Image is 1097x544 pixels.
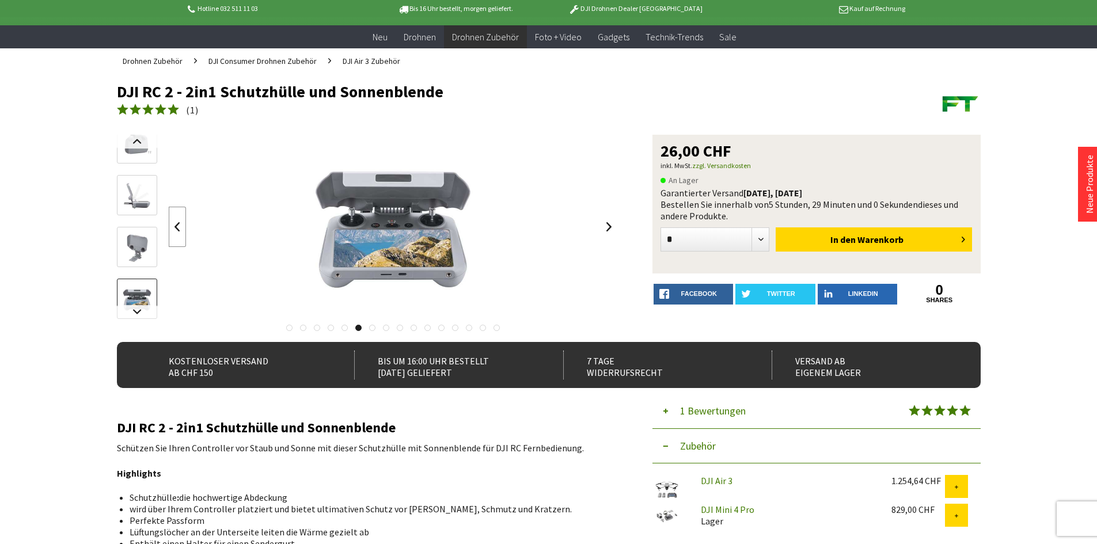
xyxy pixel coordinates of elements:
a: DJI Mini 4 Pro [701,504,754,515]
p: DJI Drohnen Dealer [GEOGRAPHIC_DATA] [545,2,725,16]
a: (1) [117,103,199,117]
a: zzgl. Versandkosten [692,161,751,170]
p: Hotline 032 511 11 03 [186,2,366,16]
strong: Highlights [117,467,161,479]
h1: DJI RC 2 - 2in1 Schutzhülle und Sonnenblende [117,83,808,100]
span: DJI Air 3 Zubehör [343,56,400,66]
p: Kauf auf Rechnung [726,2,905,16]
span: 5 Stunden, 29 Minuten und 0 Sekunden [769,199,918,210]
h2: DJI RC 2 - 2in1 Schutzhülle und Sonnenblende [117,420,618,435]
span: Warenkorb [857,234,904,245]
div: Lager [692,504,882,527]
div: Garantierter Versand Bestellen Sie innerhalb von dieses und andere Produkte. [661,187,973,222]
a: Technik-Trends [637,25,711,49]
a: Foto + Video [527,25,590,49]
span: Drohnen Zubehör [452,31,519,43]
span: Drohnen Zubehör [123,56,183,66]
a: Neue Produkte [1084,155,1095,214]
li: Perfekte Passform [130,515,609,526]
span: ( ) [186,104,199,116]
a: DJI Air 3 [701,475,732,486]
a: DJI Air 3 Zubehör [337,48,406,74]
a: Neu [365,25,396,49]
a: Drohnen [396,25,444,49]
p: inkl. MwSt. [661,159,973,173]
div: 829,00 CHF [891,504,945,515]
p: Schützen Sie Ihren Controller vor Staub und Sonne mit dieser Schutzhülle mit Sonnenblende für DJI... [117,441,618,455]
li: Schutzhülle die hochwertige Abdeckung [130,492,609,503]
li: Lüftungslöcher an der Unterseite leiten die Wärme gezielt ab [130,526,609,538]
span: 1 [190,104,195,116]
a: facebook [654,284,734,305]
div: Bis um 16:00 Uhr bestellt [DATE] geliefert [354,351,538,379]
span: Drohnen [404,31,436,43]
span: twitter [767,290,795,297]
li: wird über Ihrem Controller platziert und bietet ultimativen Schutz vor [PERSON_NAME], Schmutz und... [130,503,609,515]
a: Drohnen Zubehör [444,25,527,49]
a: Gadgets [590,25,637,49]
span: Technik-Trends [646,31,703,43]
a: shares [899,296,980,304]
button: Zubehör [652,429,981,463]
span: Gadgets [598,31,629,43]
a: Drohnen Zubehör [117,48,188,74]
span: Foto + Video [535,31,582,43]
a: twitter [735,284,815,305]
span: facebook [681,290,717,297]
img: DJI Mini 4 Pro [652,504,681,527]
span: 26,00 CHF [661,143,731,159]
a: LinkedIn [818,284,898,305]
span: Neu [373,31,388,43]
div: 7 Tage Widerrufsrecht [563,351,747,379]
span: Sale [719,31,737,43]
a: DJI Consumer Drohnen Zubehör [203,48,322,74]
button: In den Warenkorb [776,227,972,252]
div: Versand ab eigenem Lager [772,351,955,379]
span: In den [830,234,856,245]
a: 0 [899,284,980,296]
button: 1 Bewertungen [652,394,981,429]
img: Futuretrends [940,83,981,123]
img: DJI Air 3 [652,475,681,504]
a: Sale [711,25,745,49]
b: [DATE], [DATE] [743,187,802,199]
span: DJI Consumer Drohnen Zubehör [208,56,317,66]
div: 1.254,64 CHF [891,475,945,486]
strong: : [177,492,179,503]
span: LinkedIn [848,290,878,297]
span: An Lager [661,173,699,187]
p: Bis 16 Uhr bestellt, morgen geliefert. [366,2,545,16]
div: Kostenloser Versand ab CHF 150 [146,351,329,379]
